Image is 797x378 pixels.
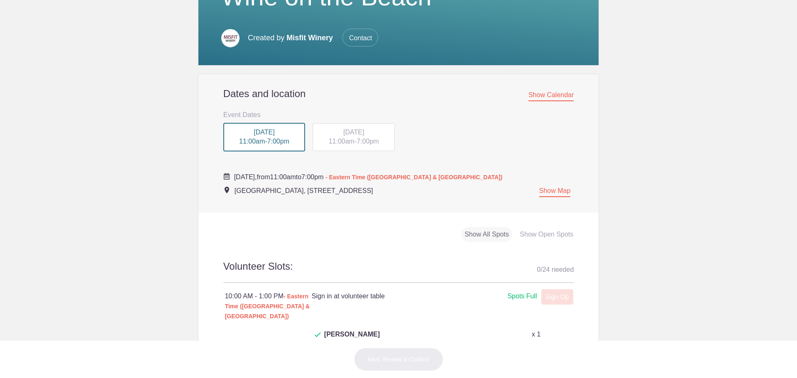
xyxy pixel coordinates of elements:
[239,138,265,145] span: 11:00am
[223,123,306,152] div: -
[540,266,542,273] span: /
[235,187,373,194] span: [GEOGRAPHIC_DATA], [STREET_ADDRESS]
[537,263,574,276] div: 0 24 needed
[234,173,503,180] span: from to
[225,293,310,319] span: - Eastern Time ([GEOGRAPHIC_DATA] & [GEOGRAPHIC_DATA])
[528,91,574,101] span: Show Calendar
[315,332,321,337] img: Check dark green
[223,88,574,100] h2: Dates and location
[343,129,364,136] span: [DATE]
[539,187,571,197] a: Show Map
[507,291,537,302] div: Spots Full
[312,291,442,301] h4: Sign in at volunteer table
[234,173,257,180] span: [DATE],
[225,291,312,321] div: 10:00 AM - 1:00 PM
[313,123,395,151] div: -
[342,29,378,46] span: Contact
[312,123,395,152] button: [DATE] 11:00am-7:00pm
[329,138,354,145] span: 11:00am
[301,173,323,180] span: 7:00pm
[461,227,512,242] div: Show All Spots
[223,173,230,180] img: Cal purple
[248,29,378,47] p: Created by
[223,108,574,121] h3: Event Dates
[324,329,380,349] span: [PERSON_NAME]
[254,129,274,136] span: [DATE]
[223,259,574,283] h2: Volunteer Slots:
[225,187,229,193] img: Event location
[223,122,306,152] button: [DATE] 11:00am-7:00pm
[267,138,289,145] span: 7:00pm
[325,174,503,180] span: - Eastern Time ([GEOGRAPHIC_DATA] & [GEOGRAPHIC_DATA])
[286,34,333,42] span: Misfit Winery
[532,329,540,339] p: x 1
[221,29,240,47] img: 025124f6 2c20 4ffd b603 342495487927
[270,173,296,180] span: 11:00am
[516,227,577,242] div: Show Open Spots
[354,348,443,371] button: Next: Review & Confirm
[357,138,379,145] span: 7:00pm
